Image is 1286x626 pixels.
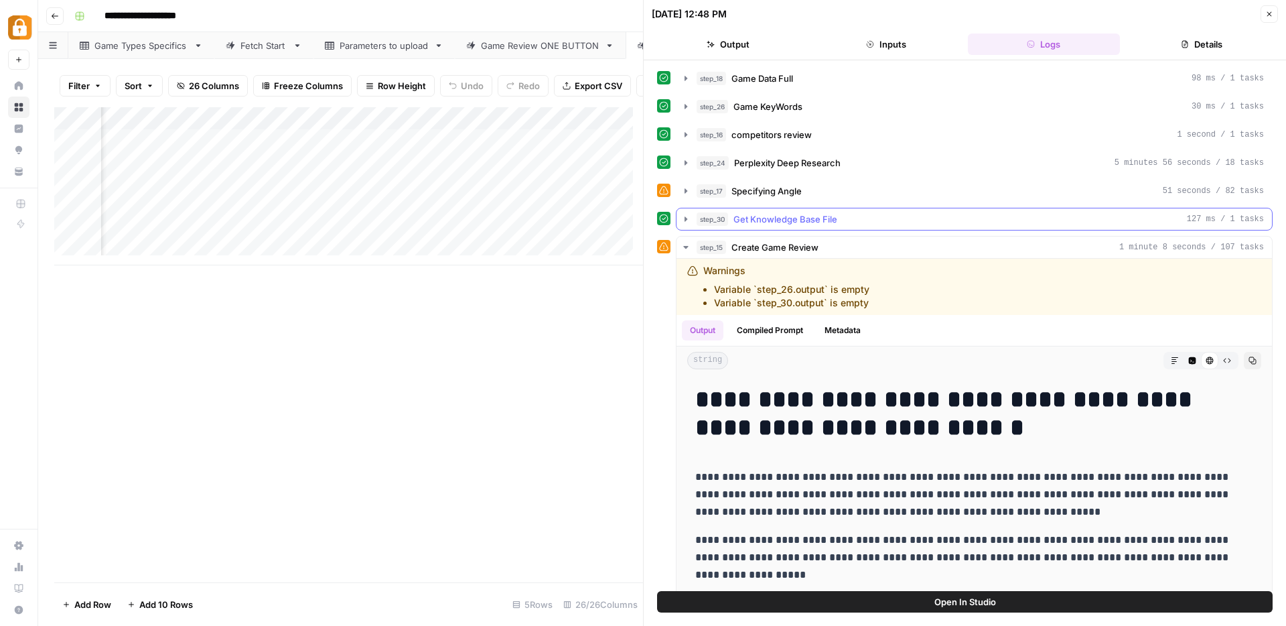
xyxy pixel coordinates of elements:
span: Filter [68,79,90,92]
button: 1 minute 8 seconds / 107 tasks [676,237,1272,258]
button: Details [1125,34,1278,55]
button: Help + Support [8,599,29,621]
span: 30 ms / 1 tasks [1192,101,1264,113]
button: Sort [116,75,163,97]
li: Variable `step_30.output` is empty [714,296,869,310]
a: Settings [8,535,29,556]
div: Parameters to upload [340,39,429,52]
span: 5 minutes 56 seconds / 18 tasks [1115,157,1264,169]
button: Metadata [816,320,869,340]
button: 127 ms / 1 tasks [676,208,1272,230]
span: 26 Columns [189,79,239,92]
span: 98 ms / 1 tasks [1192,72,1264,84]
span: Game Data Full [731,72,793,85]
button: 98 ms / 1 tasks [676,68,1272,89]
button: Output [682,320,723,340]
div: Game Types Specifics [94,39,188,52]
button: 30 ms / 1 tasks [676,96,1272,117]
div: 5 Rows [507,594,558,615]
span: step_24 [697,156,729,170]
span: Add 10 Rows [139,598,193,611]
span: Freeze Columns [274,79,343,92]
div: Fetch Start [240,39,287,52]
button: Workspace: Adzz [8,11,29,44]
span: Add Row [74,598,111,611]
a: Opportunities [8,139,29,161]
span: Perplexity Deep Research [734,156,841,170]
button: Add 10 Rows [119,594,201,615]
span: 51 seconds / 82 tasks [1163,185,1264,197]
a: Game Types Specifics [68,32,214,59]
span: string [687,352,728,369]
span: step_16 [697,128,726,141]
span: 1 second / 1 tasks [1177,129,1264,141]
li: Variable `step_26.output` is empty [714,283,869,296]
a: Learning Hub [8,578,29,599]
button: Export CSV [554,75,631,97]
span: 1 minute 8 seconds / 107 tasks [1119,241,1264,253]
div: 26/26 Columns [558,594,643,615]
a: Your Data [8,161,29,182]
button: 51 seconds / 82 tasks [676,180,1272,202]
span: Specifying Angle [731,184,802,198]
div: [DATE] 12:48 PM [652,7,727,21]
a: Home [8,75,29,97]
button: Filter [60,75,111,97]
a: Game Review BASE [626,32,760,59]
button: Output [652,34,804,55]
button: Compiled Prompt [729,320,811,340]
span: Undo [461,79,484,92]
button: Row Height [357,75,435,97]
span: step_30 [697,212,728,226]
span: Open In Studio [934,595,996,609]
button: Add Row [54,594,119,615]
button: Open In Studio [657,591,1273,613]
button: 1 second / 1 tasks [676,124,1272,145]
a: Game Review ONE BUTTON [455,32,626,59]
span: 127 ms / 1 tasks [1187,213,1264,225]
span: Export CSV [575,79,622,92]
a: Browse [8,97,29,118]
button: Inputs [810,34,962,55]
button: Freeze Columns [253,75,352,97]
button: 5 minutes 56 seconds / 18 tasks [676,152,1272,174]
span: Get Knowledge Base File [733,212,837,226]
a: Fetch Start [214,32,313,59]
div: Game Review ONE BUTTON [481,39,599,52]
span: Redo [518,79,540,92]
span: step_17 [697,184,726,198]
span: Game KeyWords [733,100,802,113]
span: step_26 [697,100,728,113]
span: competitors review [731,128,812,141]
span: Row Height [378,79,426,92]
span: Create Game Review [731,241,818,254]
div: Warnings [703,264,869,310]
a: Usage [8,556,29,578]
span: Sort [125,79,142,92]
img: Adzz Logo [8,15,32,40]
span: step_18 [697,72,726,85]
button: Redo [498,75,549,97]
button: 26 Columns [168,75,248,97]
a: Parameters to upload [313,32,455,59]
button: Logs [968,34,1121,55]
a: Insights [8,118,29,139]
button: Undo [440,75,492,97]
span: step_15 [697,241,726,254]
